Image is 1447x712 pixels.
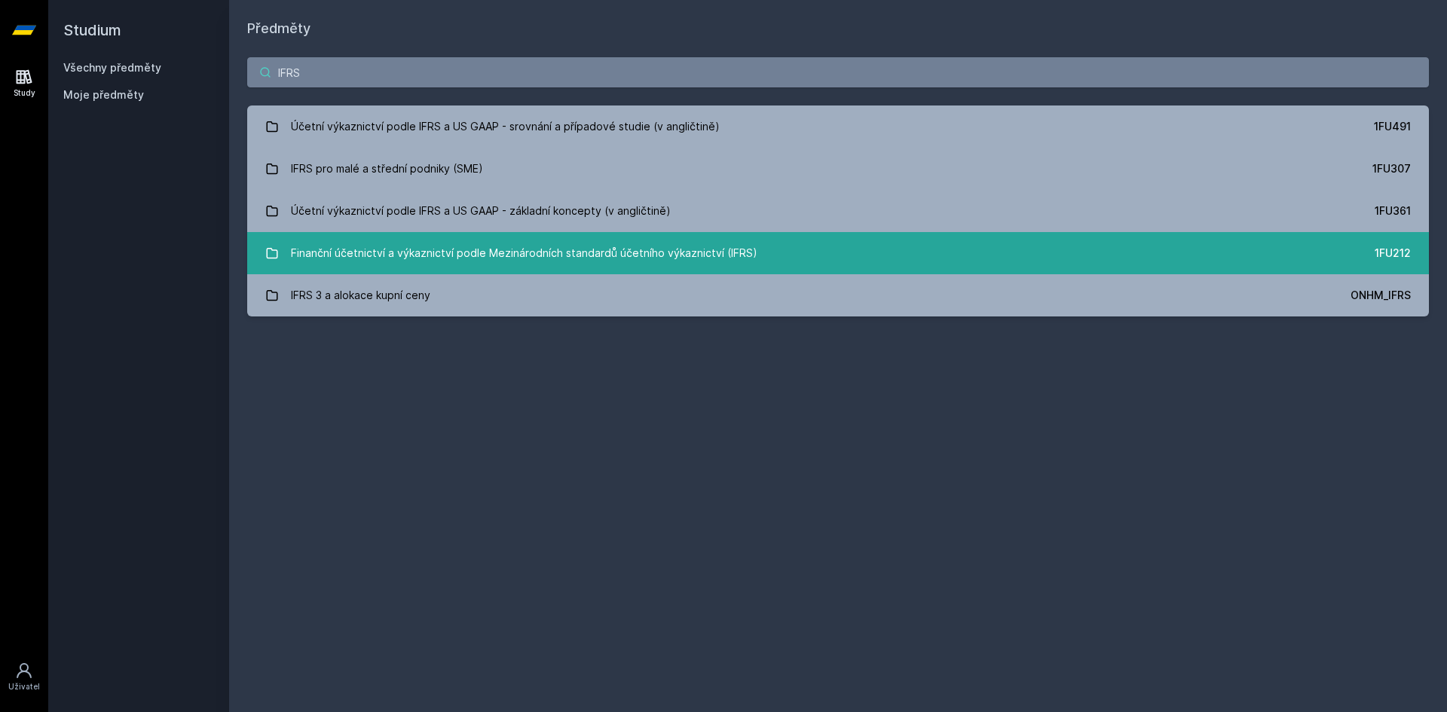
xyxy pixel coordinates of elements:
a: Účetní výkaznictví podle IFRS a US GAAP - srovnání a případové studie (v angličtině) 1FU491 [247,105,1429,148]
div: 1FU491 [1374,119,1411,134]
div: 1FU307 [1372,161,1411,176]
a: IFRS 3 a alokace kupní ceny ONHM_IFRS [247,274,1429,316]
div: Study [14,87,35,99]
a: IFRS pro malé a střední podniky (SME) 1FU307 [247,148,1429,190]
div: Uživatel [8,681,40,692]
a: Finanční účetnictví a výkaznictví podle Mezinárodních standardů účetního výkaznictví (IFRS) 1FU212 [247,232,1429,274]
div: IFRS pro malé a střední podniky (SME) [291,154,483,184]
h1: Předměty [247,18,1429,39]
div: 1FU212 [1375,246,1411,261]
span: Moje předměty [63,87,144,102]
a: Všechny předměty [63,61,161,74]
a: Účetní výkaznictví podle IFRS a US GAAP - základní koncepty (v angličtině) 1FU361 [247,190,1429,232]
div: 1FU361 [1375,203,1411,218]
a: Study [3,60,45,106]
input: Název nebo ident předmětu… [247,57,1429,87]
div: Účetní výkaznictví podle IFRS a US GAAP - srovnání a případové studie (v angličtině) [291,112,720,142]
div: ONHM_IFRS [1351,288,1411,303]
a: Uživatel [3,654,45,700]
div: Finanční účetnictví a výkaznictví podle Mezinárodních standardů účetního výkaznictví (IFRS) [291,238,757,268]
div: IFRS 3 a alokace kupní ceny [291,280,430,310]
div: Účetní výkaznictví podle IFRS a US GAAP - základní koncepty (v angličtině) [291,196,671,226]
